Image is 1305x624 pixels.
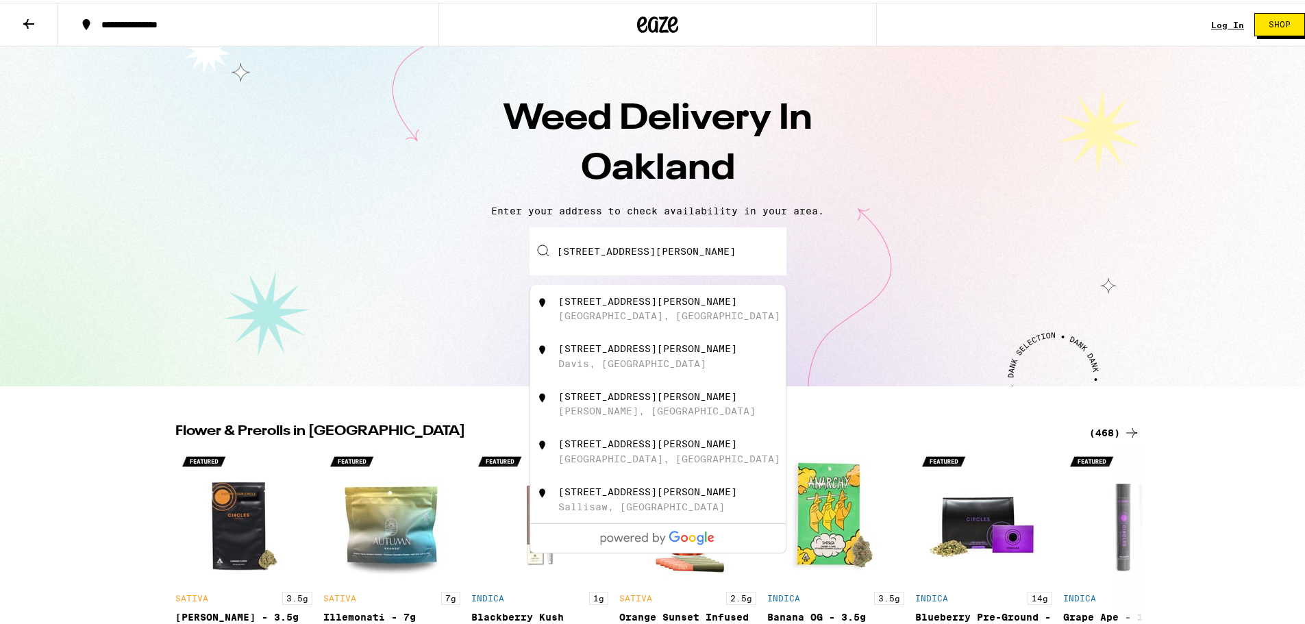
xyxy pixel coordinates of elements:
p: 1g [589,589,608,602]
p: INDICA [1063,591,1096,600]
img: Circles Base Camp - Grape Ape - 1g [1063,445,1200,582]
div: Banana OG - 3.5g [767,609,904,620]
p: INDICA [471,591,504,600]
div: [STREET_ADDRESS][PERSON_NAME] [558,436,737,447]
p: SATIVA [323,591,356,600]
p: INDICA [915,591,948,600]
img: Circles Base Camp - Gush Rush - 3.5g [175,445,312,582]
div: [GEOGRAPHIC_DATA], [GEOGRAPHIC_DATA] [558,451,780,462]
p: 2.5g [726,589,756,602]
div: [STREET_ADDRESS][PERSON_NAME] [558,388,737,399]
img: 2280 Lessley Lane [536,484,549,497]
p: 7g [441,589,460,602]
img: Tumble - Blackberry Kush Infused - 1g [471,445,608,582]
img: 2280 Lessley Road [536,436,549,449]
input: Enter your delivery address [530,225,786,273]
div: [PERSON_NAME], [GEOGRAPHIC_DATA] [558,403,756,414]
div: [STREET_ADDRESS][PERSON_NAME] [558,293,737,304]
p: Enter your address to check availability in your area. [14,203,1302,214]
h1: Weed Delivery In [418,92,897,192]
div: Illemonati - 7g [323,609,460,620]
h2: Flower & Prerolls in [GEOGRAPHIC_DATA] [175,422,1073,438]
a: (468) [1089,422,1140,438]
p: INDICA [767,591,800,600]
a: Log In [1211,18,1244,27]
div: [STREET_ADDRESS][PERSON_NAME] [558,484,737,495]
p: 3.5g [282,589,312,602]
div: Sallisaw, [GEOGRAPHIC_DATA] [558,499,725,510]
button: Shop [1254,10,1305,34]
img: 2280 Lessley Place [536,340,549,354]
p: SATIVA [175,591,208,600]
div: [STREET_ADDRESS][PERSON_NAME] [558,340,737,351]
img: Autumn Brands - Illemonati - 7g [323,445,460,582]
img: 2280 Lessley Ave [536,293,549,307]
div: Davis, [GEOGRAPHIC_DATA] [558,355,706,366]
span: Oakland [581,149,735,184]
span: Shop [1269,18,1291,26]
div: [GEOGRAPHIC_DATA], [GEOGRAPHIC_DATA] [558,308,780,319]
p: SATIVA [619,591,652,600]
div: [PERSON_NAME] - 3.5g [175,609,312,620]
img: Anarchy - Banana OG - 3.5g [767,445,904,582]
p: 14g [1028,589,1052,602]
div: Grape Ape - 1g [1063,609,1200,620]
p: 3.5g [874,589,904,602]
span: Hi. Need any help? [8,10,99,21]
img: Circles Base Camp - Blueberry Pre-Ground - 14g [915,445,1052,582]
img: 2280 Lessley Lane [536,388,549,402]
